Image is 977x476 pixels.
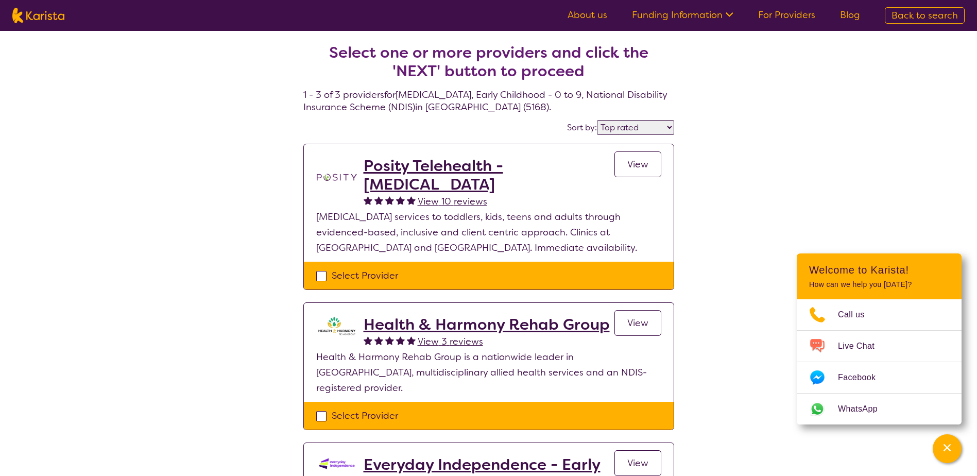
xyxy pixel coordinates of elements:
p: [MEDICAL_DATA] services to toddlers, kids, teens and adults through evidenced-based, inclusive an... [316,209,661,256]
img: fullstar [374,336,383,345]
button: Channel Menu [933,434,962,463]
a: Web link opens in a new tab. [797,394,962,424]
a: Posity Telehealth - [MEDICAL_DATA] [364,157,614,194]
p: Health & Harmony Rehab Group is a nationwide leader in [GEOGRAPHIC_DATA], multidisciplinary allie... [316,349,661,396]
div: Channel Menu [797,253,962,424]
span: Live Chat [838,338,887,354]
a: Blog [840,9,860,21]
span: Call us [838,307,877,322]
a: Back to search [885,7,965,24]
a: View 10 reviews [418,194,487,209]
img: fullstar [385,196,394,205]
span: Facebook [838,370,888,385]
img: fullstar [385,336,394,345]
p: How can we help you [DATE]? [809,280,949,289]
h2: Welcome to Karista! [809,264,949,276]
span: View [627,317,648,329]
a: View [614,450,661,476]
img: Karista logo [12,8,64,23]
a: For Providers [758,9,815,21]
a: About us [568,9,607,21]
img: fullstar [396,336,405,345]
img: fullstar [374,196,383,205]
a: Health & Harmony Rehab Group [364,315,610,334]
img: kdssqoqrr0tfqzmv8ac0.png [316,455,357,472]
span: View [627,158,648,171]
span: WhatsApp [838,401,890,417]
img: ztak9tblhgtrn1fit8ap.png [316,315,357,336]
span: View 3 reviews [418,335,483,348]
img: fullstar [364,336,372,345]
ul: Choose channel [797,299,962,424]
a: View [614,310,661,336]
img: t1bslo80pcylnzwjhndq.png [316,157,357,198]
img: fullstar [364,196,372,205]
img: fullstar [407,336,416,345]
a: View 3 reviews [418,334,483,349]
a: Funding Information [632,9,733,21]
img: fullstar [407,196,416,205]
span: View [627,457,648,469]
span: View 10 reviews [418,195,487,208]
label: Sort by: [567,122,597,133]
span: Back to search [892,9,958,22]
a: View [614,151,661,177]
img: fullstar [396,196,405,205]
h4: 1 - 3 of 3 providers for [MEDICAL_DATA] , Early Childhood - 0 to 9 , National Disability Insuranc... [303,19,674,113]
h2: Select one or more providers and click the 'NEXT' button to proceed [316,43,662,80]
